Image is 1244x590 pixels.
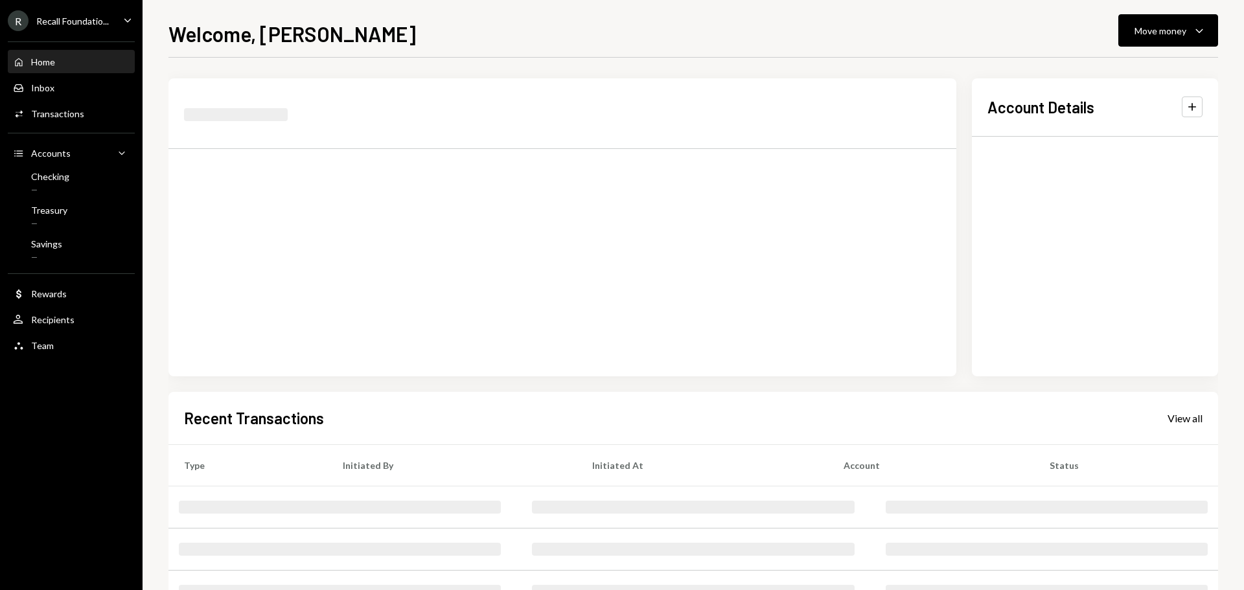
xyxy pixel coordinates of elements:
div: Recipients [31,314,75,325]
div: — [31,185,69,196]
a: Home [8,50,135,73]
h2: Account Details [987,96,1094,118]
div: Recall Foundatio... [36,16,109,27]
th: Initiated At [577,444,828,486]
a: Checking— [8,167,135,198]
div: — [31,218,67,229]
div: Inbox [31,82,54,93]
div: View all [1168,412,1203,425]
a: Team [8,334,135,357]
div: Savings [31,238,62,249]
th: Account [828,444,1034,486]
a: Accounts [8,141,135,165]
a: Inbox [8,76,135,99]
h1: Welcome, [PERSON_NAME] [168,21,416,47]
div: Checking [31,171,69,182]
div: Accounts [31,148,71,159]
div: Home [31,56,55,67]
h2: Recent Transactions [184,407,324,429]
div: Move money [1135,24,1186,38]
div: — [31,252,62,263]
th: Type [168,444,327,486]
button: Move money [1118,14,1218,47]
div: Rewards [31,288,67,299]
div: R [8,10,29,31]
a: View all [1168,411,1203,425]
div: Treasury [31,205,67,216]
th: Initiated By [327,444,577,486]
a: Transactions [8,102,135,125]
a: Savings— [8,234,135,266]
a: Rewards [8,282,135,305]
a: Treasury— [8,201,135,232]
div: Team [31,340,54,351]
div: Transactions [31,108,84,119]
a: Recipients [8,308,135,331]
th: Status [1034,444,1218,486]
